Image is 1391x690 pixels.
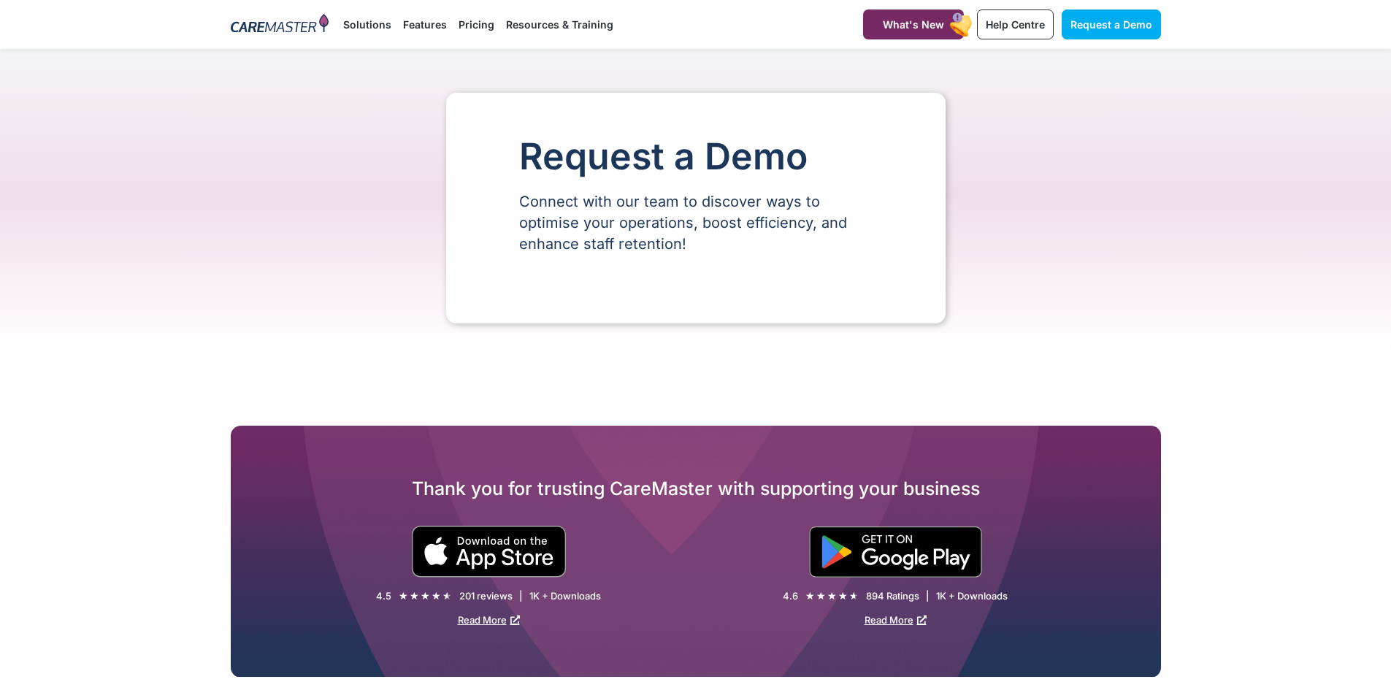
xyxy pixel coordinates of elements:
[376,590,391,602] div: 4.5
[411,526,567,578] img: small black download on the apple app store button.
[865,614,927,626] a: Read More
[805,589,859,604] div: 4.6/5
[816,589,826,604] i: ★
[442,589,452,604] i: ★
[805,589,815,604] i: ★
[399,589,452,604] div: 4.5/5
[866,590,1008,602] div: 894 Ratings | 1K + Downloads
[231,477,1161,500] h2: Thank you for trusting CareMaster with supporting your business
[231,14,329,36] img: CareMaster Logo
[1062,9,1161,39] a: Request a Demo
[458,614,520,626] a: Read More
[1070,18,1152,31] span: Request a Demo
[883,18,944,31] span: What's New
[863,9,964,39] a: What's New
[421,589,430,604] i: ★
[459,590,601,602] div: 201 reviews | 1K + Downloads
[399,589,408,604] i: ★
[519,137,873,177] h1: Request a Demo
[783,590,798,602] div: 4.6
[977,9,1054,39] a: Help Centre
[849,589,859,604] i: ★
[827,589,837,604] i: ★
[519,191,873,255] p: Connect with our team to discover ways to optimise your operations, boost efficiency, and enhance...
[432,589,441,604] i: ★
[986,18,1045,31] span: Help Centre
[809,526,982,578] img: "Get is on" Black Google play button.
[838,589,848,604] i: ★
[410,589,419,604] i: ★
